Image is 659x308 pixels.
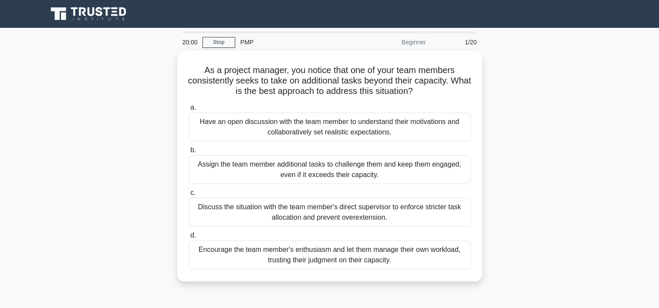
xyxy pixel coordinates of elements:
div: Have an open discussion with the team member to understand their motivations and collaboratively ... [189,113,471,141]
div: Discuss the situation with the team member's direct supervisor to enforce stricter task allocatio... [189,198,471,227]
span: d. [190,231,196,239]
div: Beginner [355,33,431,51]
div: Assign the team member additional tasks to challenge them and keep them engaged, even if it excee... [189,155,471,184]
div: 20:00 [177,33,203,51]
div: PMP [235,33,355,51]
div: 1/20 [431,33,482,51]
div: Encourage the team member's enthusiasm and let them manage their own workload, trusting their jud... [189,241,471,269]
span: b. [190,146,196,154]
a: Stop [203,37,235,48]
h5: As a project manager, you notice that one of your team members consistently seeks to take on addi... [188,65,472,97]
span: a. [190,104,196,111]
span: c. [190,189,196,196]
